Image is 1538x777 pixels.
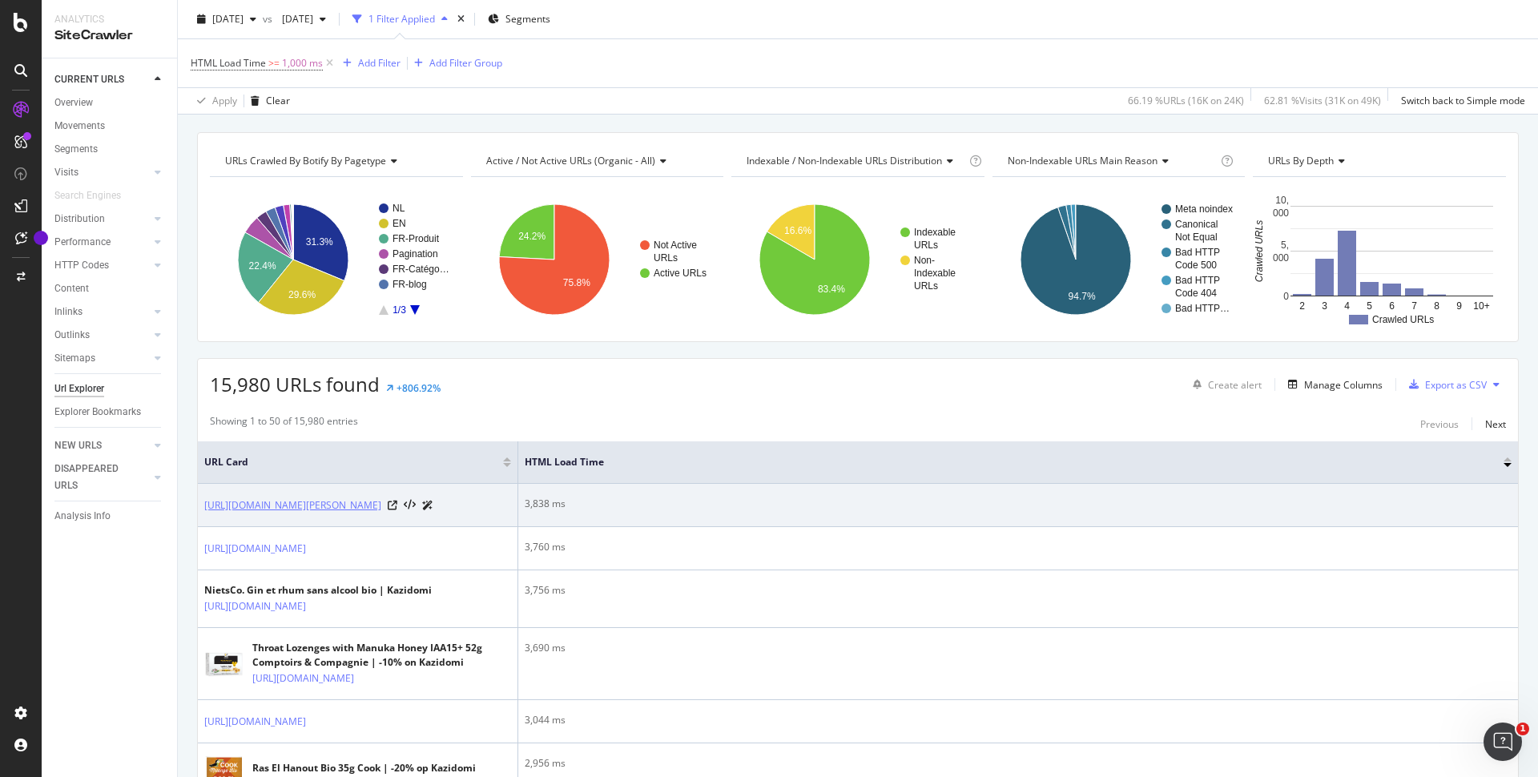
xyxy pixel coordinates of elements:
[54,26,164,45] div: SiteCrawler
[191,56,266,70] span: HTML Load Time
[222,148,449,174] h4: URLs Crawled By Botify By pagetype
[471,190,724,329] div: A chart.
[358,56,401,70] div: Add Filter
[654,268,707,279] text: Active URLs
[210,371,380,397] span: 15,980 URLs found
[54,280,89,297] div: Content
[818,284,845,295] text: 83.4%
[276,6,332,32] button: [DATE]
[54,350,95,367] div: Sitemaps
[212,12,244,26] span: 2025 Sep. 7th
[54,280,166,297] a: Content
[204,497,381,513] a: [URL][DOMAIN_NAME][PERSON_NAME]
[393,233,440,244] text: FR-Produit
[992,190,1246,329] svg: A chart.
[1372,314,1434,325] text: Crawled URLs
[204,455,499,469] span: URL Card
[54,461,150,494] a: DISAPPEARED URLS
[1005,148,1218,174] h4: Non-Indexable URLs Main Reason
[404,500,416,511] button: View HTML Source
[252,761,476,775] div: Ras El Hanout Bio 35g Cook | -20% op Kazidomi
[1068,291,1095,302] text: 94.7%
[34,231,48,245] div: Tooltip anchor
[210,190,463,329] svg: A chart.
[1175,303,1230,314] text: Bad HTTP…
[1276,195,1290,206] text: 10,
[1457,300,1463,312] text: 9
[1253,190,1506,329] svg: A chart.
[784,225,811,236] text: 16.6%
[1254,220,1266,282] text: Crawled URLs
[54,508,111,525] div: Analysis Info
[346,6,454,32] button: 1 Filter Applied
[1484,723,1522,761] iframe: Intercom live chat
[252,670,354,686] a: [URL][DOMAIN_NAME]
[397,381,441,395] div: +806.92%
[191,6,263,32] button: [DATE]
[1175,231,1218,243] text: Not Equal
[54,211,105,227] div: Distribution
[1485,417,1506,431] div: Next
[276,12,313,26] span: 2025 Aug. 27th
[268,56,280,70] span: >=
[288,289,316,300] text: 29.6%
[483,148,710,174] h4: Active / Not Active URLs
[731,190,984,329] div: A chart.
[54,141,166,158] a: Segments
[393,279,427,290] text: FR-blog
[1175,219,1218,230] text: Canonical
[388,501,397,510] a: Visit Online Page
[204,541,306,557] a: [URL][DOMAIN_NAME]
[1284,291,1290,302] text: 0
[54,13,164,26] div: Analytics
[54,95,93,111] div: Overview
[525,455,1480,469] span: HTML Load Time
[54,304,150,320] a: Inlinks
[454,11,468,27] div: times
[54,257,109,274] div: HTTP Codes
[54,141,98,158] div: Segments
[654,240,697,251] text: Not Active
[54,327,90,344] div: Outlinks
[54,404,166,421] a: Explorer Bookmarks
[212,94,237,107] div: Apply
[393,264,449,275] text: FR-Catégo…
[1304,378,1383,392] div: Manage Columns
[562,277,590,288] text: 75.8%
[1401,94,1525,107] div: Switch back to Simple mode
[204,714,306,730] a: [URL][DOMAIN_NAME]
[54,404,141,421] div: Explorer Bookmarks
[393,218,406,229] text: EN
[914,280,938,292] text: URLs
[1474,300,1490,312] text: 10+
[1273,252,1289,264] text: 000
[249,260,276,272] text: 22.4%
[393,304,406,316] text: 1/3
[1395,88,1525,114] button: Switch back to Simple mode
[266,94,290,107] div: Clear
[1516,723,1529,735] span: 1
[1175,288,1217,299] text: Code 404
[1420,414,1459,433] button: Previous
[54,350,150,367] a: Sitemaps
[422,497,433,513] a: AI Url Details
[54,234,111,251] div: Performance
[54,461,135,494] div: DISAPPEARED URLS
[204,644,244,684] img: main image
[336,54,401,73] button: Add Filter
[225,154,386,167] span: URLs Crawled By Botify By pagetype
[1390,300,1395,312] text: 6
[1208,378,1262,392] div: Create alert
[204,598,306,614] a: [URL][DOMAIN_NAME]
[1008,154,1158,167] span: Non-Indexable URLs Main Reason
[263,12,276,26] span: vs
[747,154,942,167] span: Indexable / Non-Indexable URLs distribution
[1264,94,1381,107] div: 62.81 % Visits ( 31K on 49K )
[486,154,655,167] span: Active / Not Active URLs (organic - all)
[393,203,405,214] text: NL
[1300,300,1306,312] text: 2
[54,71,124,88] div: CURRENT URLS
